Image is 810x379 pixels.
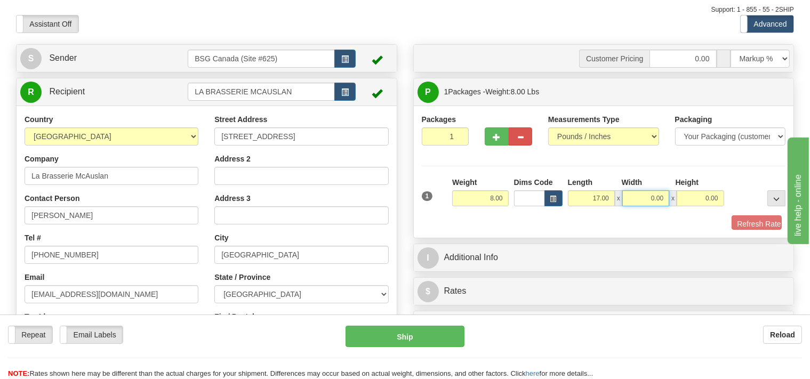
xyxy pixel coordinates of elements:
label: Height [676,177,699,188]
label: Packaging [675,114,712,125]
input: Enter a location [214,127,388,146]
input: Sender Id [188,50,334,68]
span: x [615,190,622,206]
label: City [214,232,228,243]
label: Width [622,177,643,188]
input: Recipient Id [188,83,334,101]
label: Assistant Off [17,15,78,33]
span: Customer Pricing [579,50,649,68]
label: Address 3 [214,193,251,204]
b: Reload [770,330,795,339]
div: ... [767,190,785,206]
label: Country [25,114,53,125]
span: $ [418,281,439,302]
label: Contact Person [25,193,79,204]
label: Length [568,177,593,188]
button: Reload [763,326,802,344]
label: Measurements Type [548,114,620,125]
span: Recipient [49,87,85,96]
a: S Sender [20,47,188,69]
span: R [20,82,42,103]
label: Email Labels [60,326,123,343]
span: 1 [444,87,448,96]
label: State / Province [214,272,270,283]
span: x [669,190,677,206]
a: OShipment Options [418,314,790,336]
label: Tel # [25,232,41,243]
a: R Recipient [20,81,169,103]
div: Support: 1 - 855 - 55 - 2SHIP [16,5,794,14]
span: Packages - [444,81,540,102]
span: I [418,247,439,269]
a: $Rates [418,280,790,302]
button: Refresh Rates [732,215,782,230]
span: Lbs [527,87,540,96]
label: Company [25,154,59,164]
a: IAdditional Info [418,247,790,269]
span: Weight: [485,87,539,96]
span: 8.00 [511,87,525,96]
label: Street Address [214,114,267,125]
label: Repeat [9,326,52,343]
label: Email [25,272,44,283]
label: Address 2 [214,154,251,164]
label: Tax Id [25,311,45,322]
iframe: chat widget [785,135,809,244]
label: Packages [422,114,456,125]
a: P 1Packages -Weight:8.00 Lbs [418,81,790,103]
span: NOTE: [8,369,29,377]
span: Sender [49,53,77,62]
a: here [526,369,540,377]
button: Ship [346,326,464,347]
span: P [418,82,439,103]
span: S [20,48,42,69]
label: Weight [452,177,477,188]
div: live help - online [8,6,99,19]
label: Zip / Postal [214,311,254,322]
span: 1 [422,191,433,201]
label: Advanced [741,15,793,33]
label: Dims Code [514,177,553,188]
